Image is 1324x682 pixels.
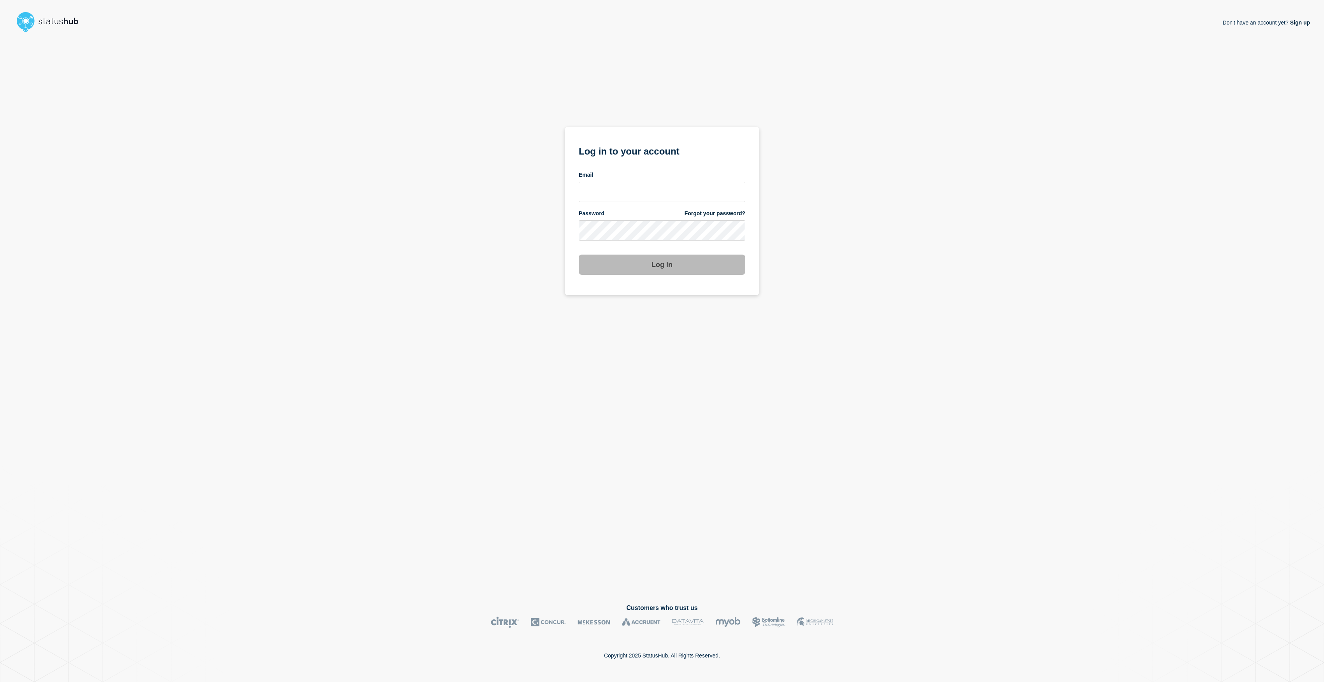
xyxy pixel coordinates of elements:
a: Sign up [1289,19,1310,26]
img: Citrix logo [491,617,519,628]
span: Password [579,210,604,217]
span: Email [579,171,593,179]
img: Bottomline logo [752,617,785,628]
input: email input [579,182,745,202]
img: McKesson logo [578,617,610,628]
a: Forgot your password? [685,210,745,217]
p: Don't have an account yet? [1222,13,1310,32]
img: StatusHub logo [14,9,88,34]
input: password input [579,220,745,241]
p: Copyright 2025 StatusHub. All Rights Reserved. [604,652,720,659]
button: Log in [579,255,745,275]
img: Accruent logo [622,617,660,628]
h2: Customers who trust us [14,605,1310,612]
img: MSU logo [797,617,833,628]
img: myob logo [715,617,741,628]
h1: Log in to your account [579,143,745,158]
img: Concur logo [531,617,566,628]
img: DataVita logo [672,617,704,628]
